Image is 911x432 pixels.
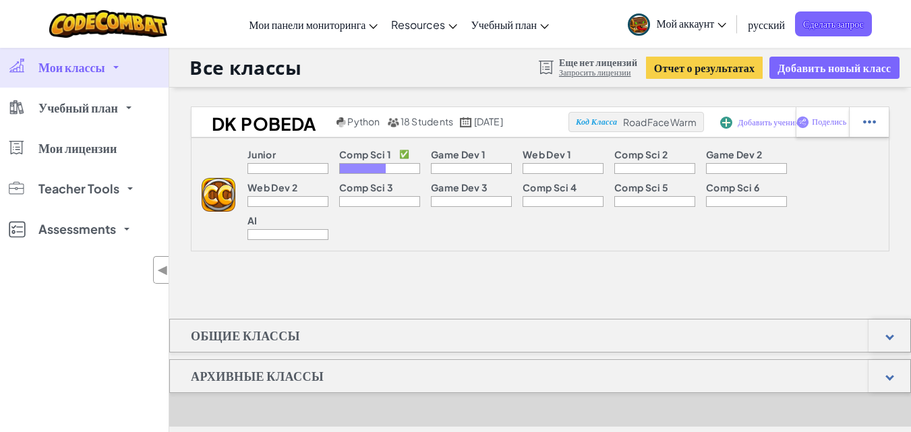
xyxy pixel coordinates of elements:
a: Сделать запрос [795,11,872,36]
img: MultipleUsers.png [387,117,399,127]
button: Отчет о результатах [646,57,763,79]
img: logo [202,178,235,212]
a: Мои панели мониторинга [242,6,384,42]
img: CodeCombat logo [49,10,167,38]
p: Comp Sci 5 [614,182,668,193]
span: Код Класса [576,118,617,126]
span: Assessments [38,223,116,235]
h1: Общие классы [170,319,321,352]
span: Teacher Tools [38,183,119,195]
p: Game Dev 3 [431,182,488,193]
p: Comp Sci 1 [339,149,391,160]
p: Comp Sci 4 [523,182,577,193]
p: Game Dev 1 [431,149,486,160]
span: Еще нет лицензий [559,57,637,67]
a: Resources [384,6,464,42]
img: calendar.svg [460,117,472,127]
button: Добавить новый класс [769,57,899,79]
span: Мои классы [38,61,105,73]
h1: Все классы [189,55,302,80]
span: Добавить учеников [738,119,806,127]
span: 18 Students [401,115,454,127]
a: Учебный план [464,6,556,42]
span: Мой аккаунт [657,16,727,30]
img: avatar [628,13,650,36]
span: Мои лицензии [38,142,117,154]
p: Game Dev 2 [706,149,762,160]
h2: DK Pobeda [192,112,333,132]
img: IconStudentEllipsis.svg [863,116,876,128]
a: DK Pobeda Python 18 Students [DATE] [192,112,568,132]
span: ◀ [157,260,169,280]
img: IconAddStudents.svg [720,117,732,129]
a: Запросить лицензии [559,67,637,78]
h1: Архивные классы [170,359,345,393]
span: RoadFaceWarm [623,116,697,128]
span: Python [347,115,380,127]
img: IconShare_Purple.svg [796,116,809,128]
a: русский [741,6,792,42]
img: python.png [336,117,347,127]
span: Поделись [812,118,846,126]
p: Comp Sci 2 [614,149,668,160]
p: Comp Sci 6 [706,182,759,193]
p: Comp Sci 3 [339,182,393,193]
span: Учебный план [471,18,537,32]
p: AI [247,215,258,226]
p: ✅ [399,149,409,160]
p: Web Dev 1 [523,149,571,160]
a: Мой аккаунт [621,3,734,45]
span: Учебный план [38,102,118,114]
span: Мои панели мониторинга [249,18,365,32]
p: Web Dev 2 [247,182,297,193]
span: [DATE] [474,115,503,127]
span: Resources [391,18,445,32]
span: русский [748,18,785,32]
p: Junior [247,149,276,160]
